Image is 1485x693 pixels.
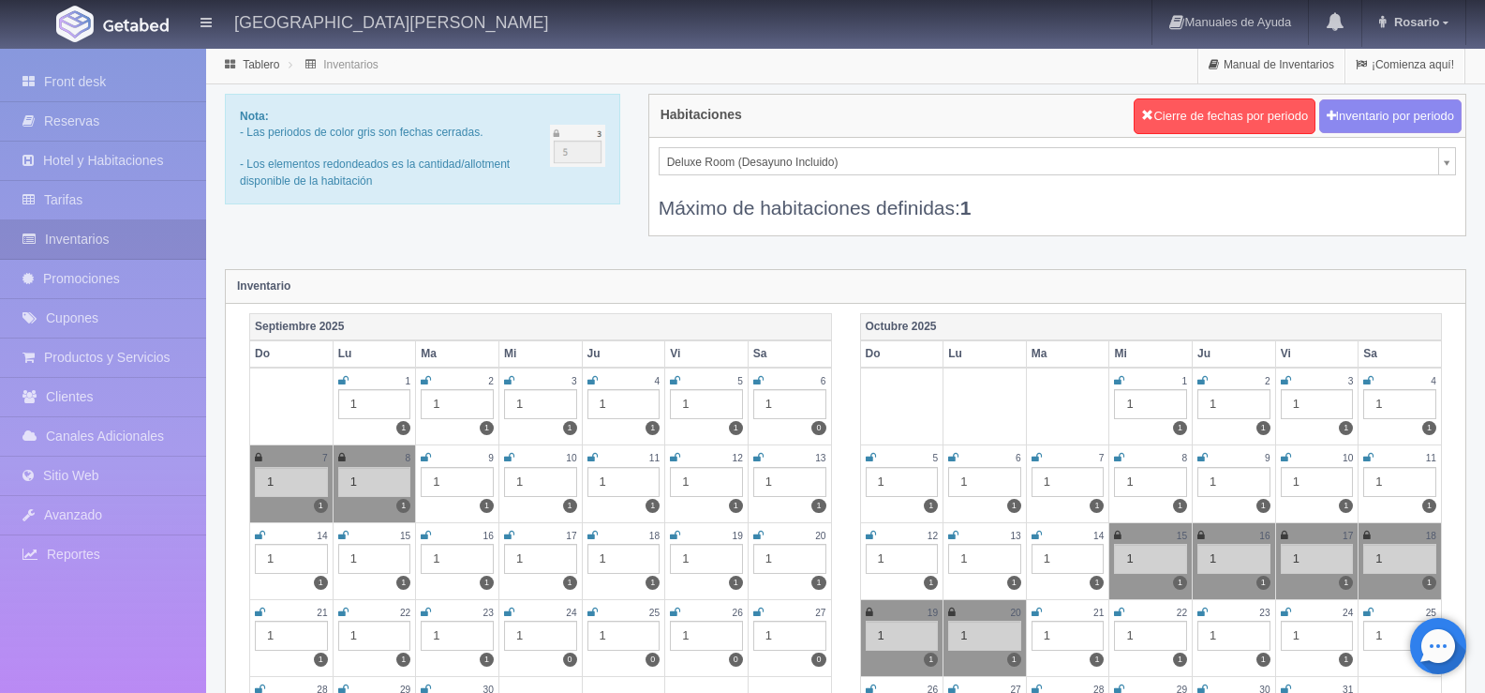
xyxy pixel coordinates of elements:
small: 23 [483,608,494,618]
th: Mi [498,340,582,368]
label: 1 [563,421,577,435]
small: 7 [1099,453,1105,463]
div: 1 [1114,621,1187,651]
small: 9 [1265,453,1270,463]
button: Cierre de fechas por periodo [1134,98,1315,134]
label: 1 [1422,576,1436,590]
div: 1 [338,389,411,419]
div: - Las periodos de color gris son fechas cerradas. - Los elementos redondeados es la cantidad/allo... [225,94,620,204]
div: 1 [1363,389,1436,419]
small: 6 [1016,453,1021,463]
label: 1 [480,499,494,513]
label: 1 [1007,653,1021,667]
small: 12 [928,531,938,541]
small: 15 [400,531,410,541]
th: Vi [1275,340,1359,368]
label: 1 [563,576,577,590]
h4: [GEOGRAPHIC_DATA][PERSON_NAME] [234,9,548,33]
small: 21 [1093,608,1104,618]
small: 4 [655,376,661,386]
small: 2 [1265,376,1270,386]
small: 3 [572,376,577,386]
img: Getabed [56,6,94,42]
div: 1 [1032,467,1105,497]
th: Ma [1026,340,1109,368]
div: 1 [421,544,494,574]
div: 1 [670,389,743,419]
small: 10 [1343,453,1353,463]
label: 1 [924,653,938,667]
small: 25 [1426,608,1436,618]
small: 13 [1010,531,1020,541]
div: 1 [1114,467,1187,497]
label: 1 [1090,653,1104,667]
small: 4 [1431,376,1436,386]
small: 5 [737,376,743,386]
th: Octubre 2025 [860,313,1442,340]
small: 22 [400,608,410,618]
th: Lu [333,340,416,368]
label: 1 [1007,576,1021,590]
div: 1 [1281,389,1354,419]
h4: Habitaciones [661,108,742,122]
small: 9 [488,453,494,463]
label: 1 [1339,576,1353,590]
div: 1 [504,389,577,419]
div: 1 [1114,389,1187,419]
label: 1 [729,576,743,590]
label: 1 [1256,499,1270,513]
small: 7 [322,453,328,463]
div: 1 [670,544,743,574]
small: 8 [406,453,411,463]
div: 1 [753,621,826,651]
label: 1 [811,576,825,590]
label: 1 [1173,653,1187,667]
th: Mi [1109,340,1193,368]
a: Manual de Inventarios [1198,47,1344,83]
small: 8 [1181,453,1187,463]
small: 20 [815,531,825,541]
small: 22 [1177,608,1187,618]
div: 1 [866,621,939,651]
div: 1 [1114,544,1187,574]
div: 1 [670,467,743,497]
label: 0 [729,653,743,667]
small: 15 [1177,531,1187,541]
div: 1 [1363,621,1436,651]
label: 1 [646,576,660,590]
small: 26 [733,608,743,618]
div: 1 [1197,467,1270,497]
b: 1 [960,197,972,218]
label: 1 [563,499,577,513]
label: 1 [1173,421,1187,435]
label: 1 [1339,653,1353,667]
label: 1 [1090,499,1104,513]
div: 1 [338,544,411,574]
div: 1 [421,621,494,651]
div: 1 [1032,544,1105,574]
div: 1 [948,544,1021,574]
div: 1 [1281,544,1354,574]
div: 1 [504,621,577,651]
label: 1 [646,499,660,513]
div: 1 [670,621,743,651]
small: 2 [488,376,494,386]
small: 16 [1259,531,1270,541]
th: Ju [582,340,665,368]
div: 1 [866,467,939,497]
div: 1 [338,467,411,497]
div: 1 [504,467,577,497]
a: Deluxe Room (Desayuno Incluido) [659,147,1456,175]
div: 1 [587,544,661,574]
strong: Inventario [237,279,290,293]
small: 27 [815,608,825,618]
a: Tablero [243,58,279,71]
div: Máximo de habitaciones definidas: [659,175,1456,221]
small: 16 [483,531,494,541]
th: Do [250,340,334,368]
small: 20 [1010,608,1020,618]
span: Rosario [1389,15,1439,29]
small: 6 [821,376,826,386]
div: 1 [255,544,328,574]
div: 1 [587,389,661,419]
